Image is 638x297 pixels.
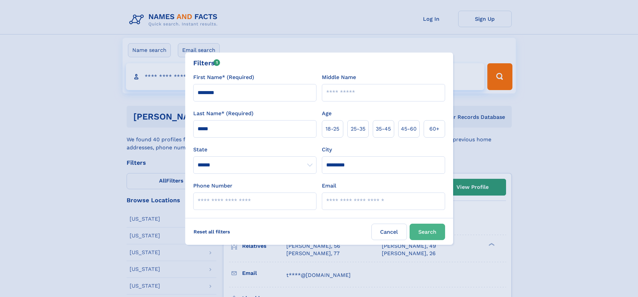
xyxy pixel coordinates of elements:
label: First Name* (Required) [193,73,254,81]
span: 18‑25 [326,125,339,133]
span: 60+ [429,125,439,133]
label: Cancel [371,224,407,240]
button: Search [410,224,445,240]
label: Phone Number [193,182,232,190]
label: Middle Name [322,73,356,81]
label: Email [322,182,336,190]
label: City [322,146,332,154]
label: State [193,146,316,154]
span: 25‑35 [351,125,365,133]
span: 45‑60 [401,125,417,133]
label: Last Name* (Required) [193,109,254,118]
label: Age [322,109,332,118]
div: Filters [193,58,220,68]
span: 35‑45 [376,125,391,133]
label: Reset all filters [189,224,234,240]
